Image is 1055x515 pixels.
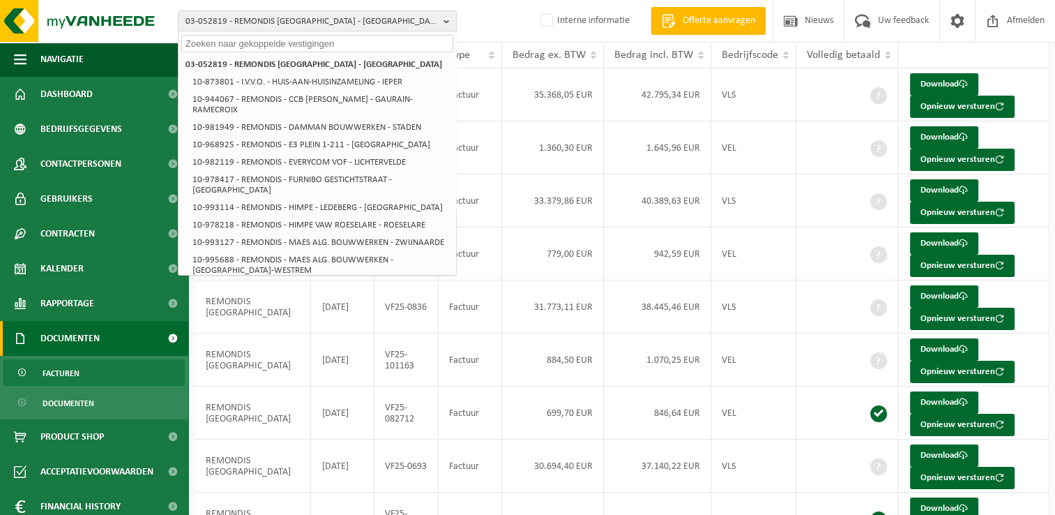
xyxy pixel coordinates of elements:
[374,440,438,493] td: VF25-0693
[502,121,604,174] td: 1.360,30 EUR
[502,387,604,440] td: 699,70 EUR
[910,73,978,96] a: Download
[679,14,759,28] span: Offerte aanvragen
[195,440,311,493] td: REMONDIS [GEOGRAPHIC_DATA]
[188,216,453,234] li: 10-978218 - REMONDIS - HIMPE VAW ROESELARE - ROESELARE
[3,389,185,416] a: Documenten
[910,202,1015,224] button: Opnieuw versturen
[185,60,442,69] strong: 03-052819 - REMONDIS [GEOGRAPHIC_DATA] - [GEOGRAPHIC_DATA]
[711,121,796,174] td: VEL
[311,387,374,440] td: [DATE]
[502,440,604,493] td: 30.694,40 EUR
[188,91,453,119] li: 10-944067 - REMONDIS - CCB [PERSON_NAME] - GAURAIN-RAMECROIX
[40,454,153,489] span: Acceptatievoorwaarden
[439,121,502,174] td: Factuur
[195,334,311,387] td: REMONDIS [GEOGRAPHIC_DATA]
[40,321,100,356] span: Documenten
[439,281,502,334] td: Factuur
[604,174,711,227] td: 40.389,63 EUR
[185,11,438,32] span: 03-052819 - REMONDIS [GEOGRAPHIC_DATA] - [GEOGRAPHIC_DATA]
[502,174,604,227] td: 33.379,86 EUR
[910,414,1015,436] button: Opnieuw versturen
[711,387,796,440] td: VEL
[439,334,502,387] td: Factuur
[711,174,796,227] td: VLS
[910,232,978,255] a: Download
[439,387,502,440] td: Factuur
[711,68,796,121] td: VLS
[181,35,453,52] input: Zoeken naar gekoppelde vestigingen
[614,50,693,61] span: Bedrag incl. BTW
[910,126,978,149] a: Download
[195,387,311,440] td: REMONDIS [GEOGRAPHIC_DATA]
[374,387,438,440] td: VF25-082712
[711,227,796,281] td: VEL
[188,136,453,154] li: 10-968925 - REMONDIS - E3 PLEIN 1-211 - [GEOGRAPHIC_DATA]
[40,112,122,147] span: Bedrijfsgegevens
[374,334,438,387] td: VF25-101163
[711,334,796,387] td: VEL
[188,154,453,171] li: 10-982119 - REMONDIS - EVERYCOM VOF - LICHTERVELDE
[910,391,978,414] a: Download
[40,181,93,216] span: Gebruikers
[502,334,604,387] td: 884,50 EUR
[502,227,604,281] td: 779,00 EUR
[910,361,1015,383] button: Opnieuw versturen
[439,174,502,227] td: Factuur
[43,360,79,387] span: Facturen
[188,251,453,279] li: 10-995688 - REMONDIS - MAES ALG. BOUWWERKEN - [GEOGRAPHIC_DATA]-WESTREM
[502,281,604,334] td: 31.773,11 EUR
[311,334,374,387] td: [DATE]
[910,149,1015,171] button: Opnieuw versturen
[807,50,880,61] span: Volledig betaald
[40,419,104,454] span: Product Shop
[40,286,94,321] span: Rapportage
[374,281,438,334] td: VF25-0836
[43,390,94,417] span: Documenten
[910,179,978,202] a: Download
[188,171,453,199] li: 10-978417 - REMONDIS - FURNIBO GESTICHTSTRAAT - [GEOGRAPHIC_DATA]
[40,77,93,112] span: Dashboard
[40,216,95,251] span: Contracten
[604,334,711,387] td: 1.070,25 EUR
[604,387,711,440] td: 846,64 EUR
[178,10,457,31] button: 03-052819 - REMONDIS [GEOGRAPHIC_DATA] - [GEOGRAPHIC_DATA]
[604,68,711,121] td: 42.795,34 EUR
[40,147,121,181] span: Contactpersonen
[604,121,711,174] td: 1.645,96 EUR
[910,467,1015,489] button: Opnieuw versturen
[195,281,311,334] td: REMONDIS [GEOGRAPHIC_DATA]
[311,281,374,334] td: [DATE]
[604,227,711,281] td: 942,59 EUR
[188,73,453,91] li: 10-873801 - I.V.V.O. - HUIS-AAN-HUISINZAMELING - IEPER
[711,440,796,493] td: VLS
[910,285,978,308] a: Download
[311,440,374,493] td: [DATE]
[910,255,1015,277] button: Opnieuw versturen
[188,119,453,136] li: 10-981949 - REMONDIS - DAMMAN BOUWWERKEN - STADEN
[439,227,502,281] td: Factuur
[513,50,586,61] span: Bedrag ex. BTW
[502,68,604,121] td: 35.368,05 EUR
[722,50,778,61] span: Bedrijfscode
[3,359,185,386] a: Facturen
[188,234,453,251] li: 10-993127 - REMONDIS - MAES ALG. BOUWWERKEN - ZWIJNAARDE
[910,96,1015,118] button: Opnieuw versturen
[604,440,711,493] td: 37.140,22 EUR
[910,338,978,361] a: Download
[439,440,502,493] td: Factuur
[910,308,1015,330] button: Opnieuw versturen
[604,281,711,334] td: 38.445,46 EUR
[711,281,796,334] td: VLS
[40,251,84,286] span: Kalender
[40,42,84,77] span: Navigatie
[439,68,502,121] td: Factuur
[449,50,470,61] span: Type
[910,445,978,467] a: Download
[188,199,453,216] li: 10-993114 - REMONDIS - HIMPE - LEDEBERG - [GEOGRAPHIC_DATA]
[538,10,630,31] label: Interne informatie
[651,7,766,35] a: Offerte aanvragen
